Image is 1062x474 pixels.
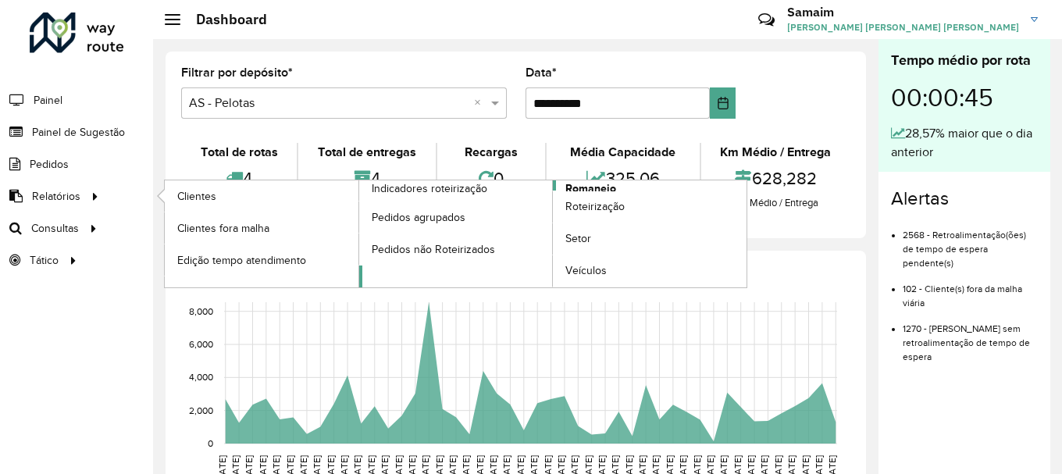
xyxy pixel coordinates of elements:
li: 1270 - [PERSON_NAME] sem retroalimentação de tempo de espera [903,310,1038,364]
a: Edição tempo atendimento [165,244,358,276]
label: Data [526,63,557,82]
text: 8,000 [189,306,213,316]
span: Romaneio [565,180,616,197]
span: Painel de Sugestão [32,124,125,141]
span: Setor [565,230,591,247]
h2: Dashboard [180,11,267,28]
text: 6,000 [189,339,213,349]
button: Choose Date [710,87,736,119]
span: Edição tempo atendimento [177,252,306,269]
a: Setor [553,223,747,255]
div: 28,57% maior que o dia anterior [891,124,1038,162]
a: Romaneio [359,180,747,287]
a: Pedidos não Roteirizados [359,233,553,265]
div: Total de rotas [185,143,293,162]
span: Pedidos [30,156,69,173]
a: Indicadores roteirização [165,180,553,287]
div: Recargas [441,143,541,162]
span: Consultas [31,220,79,237]
li: 102 - Cliente(s) fora da malha viária [903,270,1038,310]
span: Pedidos não Roteirizados [372,241,495,258]
a: Veículos [553,255,747,287]
a: Roteirização [553,191,747,223]
span: Clientes fora malha [177,220,269,237]
span: Veículos [565,262,607,279]
a: Clientes fora malha [165,212,358,244]
div: 4 [185,162,293,195]
span: Clear all [474,94,487,112]
div: 325,06 [551,162,695,195]
text: 2,000 [189,405,213,415]
div: Tempo médio por rota [891,50,1038,71]
a: Contato Rápido [750,3,783,37]
span: Relatórios [32,188,80,205]
label: Filtrar por depósito [181,63,293,82]
span: Clientes [177,188,216,205]
li: 2568 - Retroalimentação(ões) de tempo de espera pendente(s) [903,216,1038,270]
span: Roteirização [565,198,625,215]
a: Pedidos agrupados [359,201,553,233]
h4: Alertas [891,187,1038,210]
span: Indicadores roteirização [372,180,487,197]
h3: Samaim [787,5,1019,20]
text: 4,000 [189,372,213,382]
div: Km Médio / Entrega [705,195,846,211]
span: Tático [30,252,59,269]
div: Km Médio / Entrega [705,143,846,162]
div: 628,282 [705,162,846,195]
div: 0 [441,162,541,195]
text: 0 [208,438,213,448]
div: 00:00:45 [891,71,1038,124]
span: [PERSON_NAME] [PERSON_NAME] [PERSON_NAME] [787,20,1019,34]
div: Média Capacidade [551,143,695,162]
div: Total de entregas [302,143,431,162]
span: Pedidos agrupados [372,209,465,226]
div: 4 [302,162,431,195]
span: Painel [34,92,62,109]
a: Clientes [165,180,358,212]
